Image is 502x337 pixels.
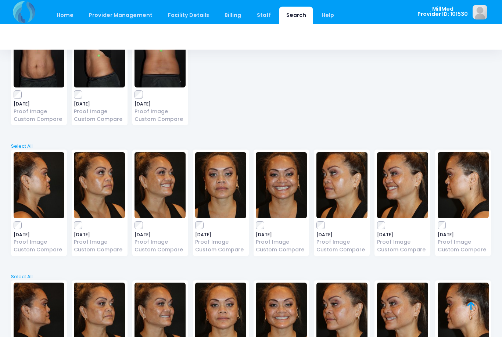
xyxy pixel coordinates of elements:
[316,238,367,246] a: Proof Image
[195,246,246,254] a: Custom Compare
[74,21,125,87] img: image
[417,6,468,17] span: MillMed Provider ID: 101530
[377,233,428,237] span: [DATE]
[9,143,494,150] a: Select All
[256,152,307,218] img: image
[438,233,489,237] span: [DATE]
[14,233,65,237] span: [DATE]
[250,7,278,24] a: Staff
[256,233,307,237] span: [DATE]
[74,108,125,115] a: Proof Image
[135,238,186,246] a: Proof Image
[195,233,246,237] span: [DATE]
[218,7,248,24] a: Billing
[316,152,367,218] img: image
[14,152,65,218] img: image
[135,108,186,115] a: Proof Image
[49,7,80,24] a: Home
[14,115,65,123] a: Custom Compare
[82,7,159,24] a: Provider Management
[256,246,307,254] a: Custom Compare
[438,246,489,254] a: Custom Compare
[438,152,489,218] img: image
[74,115,125,123] a: Custom Compare
[74,246,125,254] a: Custom Compare
[135,152,186,218] img: image
[14,108,65,115] a: Proof Image
[438,238,489,246] a: Proof Image
[377,152,428,218] img: image
[14,238,65,246] a: Proof Image
[377,238,428,246] a: Proof Image
[74,152,125,218] img: image
[14,246,65,254] a: Custom Compare
[135,115,186,123] a: Custom Compare
[377,246,428,254] a: Custom Compare
[74,233,125,237] span: [DATE]
[316,246,367,254] a: Custom Compare
[14,21,65,87] img: image
[473,5,487,19] img: image
[195,238,246,246] a: Proof Image
[135,233,186,237] span: [DATE]
[279,7,313,24] a: Search
[135,246,186,254] a: Custom Compare
[135,21,186,87] img: image
[74,238,125,246] a: Proof Image
[195,152,246,218] img: image
[161,7,216,24] a: Facility Details
[14,102,65,106] span: [DATE]
[316,233,367,237] span: [DATE]
[74,102,125,106] span: [DATE]
[315,7,341,24] a: Help
[256,238,307,246] a: Proof Image
[9,273,494,280] a: Select All
[135,102,186,106] span: [DATE]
